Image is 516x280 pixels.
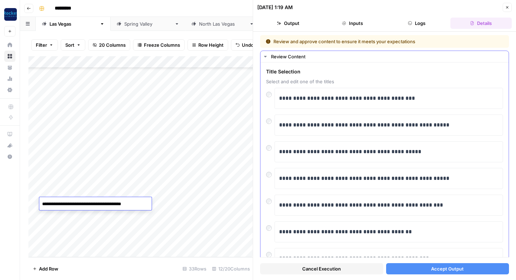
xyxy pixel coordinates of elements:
button: Row Height [187,39,228,51]
span: Title Selection [266,68,503,75]
span: Filter [36,41,47,48]
div: Review and approve content to ensure it meets your expectations [266,38,459,45]
button: Freeze Columns [133,39,185,51]
span: Select and edit one of the titles [266,78,503,85]
a: Home [4,39,15,51]
div: [DATE] 1:19 AM [257,4,293,11]
a: [GEOGRAPHIC_DATA] [185,17,260,31]
button: Sort [61,39,85,51]
button: Filter [31,39,58,51]
div: What's new? [5,140,15,151]
span: Freeze Columns [144,41,180,48]
span: Cancel Execution [302,265,341,272]
img: Rocket Pilots Logo [4,8,17,21]
button: Undo [231,39,258,51]
button: 20 Columns [88,39,130,51]
span: 20 Columns [99,41,126,48]
div: 12/20 Columns [209,263,253,274]
a: Your Data [4,62,15,73]
a: [GEOGRAPHIC_DATA] [36,17,111,31]
div: [GEOGRAPHIC_DATA] [199,20,246,27]
span: Sort [65,41,74,48]
button: Review Content [260,51,509,62]
span: Row Height [198,41,224,48]
button: Logs [386,18,448,29]
button: What's new? [4,140,15,151]
a: [GEOGRAPHIC_DATA] [111,17,185,31]
button: Inputs [322,18,383,29]
button: Add Row [28,263,62,274]
span: Undo [242,41,254,48]
a: Usage [4,73,15,84]
a: AirOps Academy [4,129,15,140]
a: Browse [4,51,15,62]
button: Accept Output [386,263,509,274]
button: Cancel Execution [260,263,383,274]
button: Workspace: Rocket Pilots [4,6,15,23]
button: Help + Support [4,151,15,162]
div: Review Content [271,53,504,60]
button: Output [257,18,319,29]
button: Details [450,18,512,29]
a: Settings [4,84,15,96]
span: Accept Output [431,265,464,272]
div: [GEOGRAPHIC_DATA] [124,20,172,27]
div: [GEOGRAPHIC_DATA] [49,20,97,27]
div: 33 Rows [180,263,209,274]
span: Add Row [39,265,58,272]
